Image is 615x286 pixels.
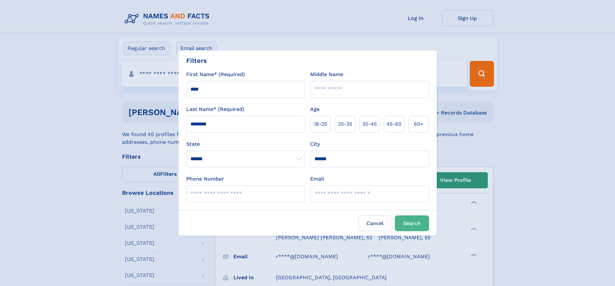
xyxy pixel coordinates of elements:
[310,140,320,148] label: City
[310,71,343,78] label: Middle Name
[338,120,352,128] span: 25‑35
[395,215,429,231] button: Search
[186,175,224,183] label: Phone Number
[310,105,320,113] label: Age
[186,105,244,113] label: Last Name* (Required)
[362,120,377,128] span: 35‑45
[186,140,305,148] label: State
[186,56,207,65] div: Filters
[358,215,392,231] label: Cancel
[310,175,324,183] label: Email
[314,120,327,128] span: 18‑25
[386,120,402,128] span: 45‑60
[186,71,245,78] label: First Name* (Required)
[414,120,424,128] span: 60+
